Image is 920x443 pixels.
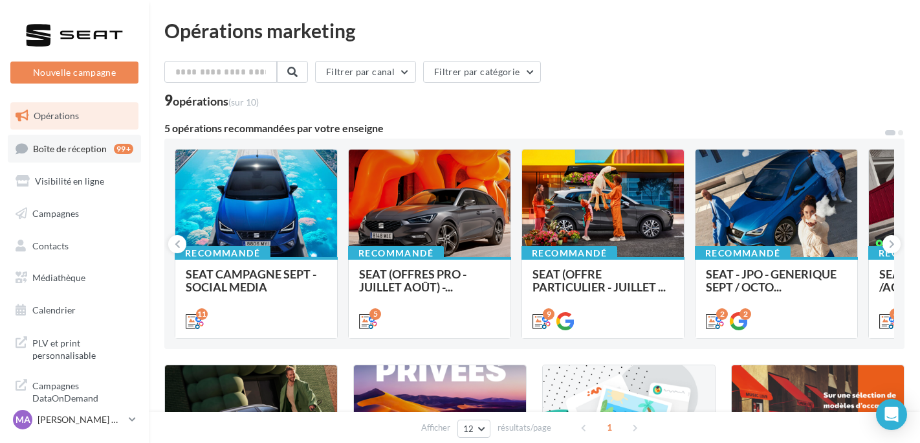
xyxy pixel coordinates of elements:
[8,168,141,195] a: Visibilité en ligne
[32,304,76,315] span: Calendrier
[695,246,791,260] div: Recommandé
[315,61,416,83] button: Filtrer par canal
[498,422,551,434] span: résultats/page
[876,399,907,430] div: Open Intercom Messenger
[423,61,541,83] button: Filtrer par catégorie
[175,246,270,260] div: Recommandé
[8,135,141,163] a: Boîte de réception99+
[164,21,904,40] div: Opérations marketing
[369,308,381,320] div: 5
[32,334,133,362] span: PLV et print personnalisable
[8,233,141,260] a: Contacts
[716,308,728,320] div: 2
[32,240,69,251] span: Contacts
[8,102,141,130] a: Opérations
[164,123,884,133] div: 5 opérations recommandées par votre enseigne
[186,267,316,294] span: SEAT CAMPAGNE SEPT - SOCIAL MEDIA
[348,246,444,260] div: Recommandé
[421,422,450,434] span: Afficher
[34,110,79,121] span: Opérations
[543,308,554,320] div: 9
[10,407,138,432] a: MA [PERSON_NAME] CANALES
[890,308,901,320] div: 6
[228,97,259,108] span: (sur 10)
[359,267,466,294] span: SEAT (OFFRES PRO - JUILLET AOÛT) -...
[521,246,617,260] div: Recommandé
[38,413,124,426] p: [PERSON_NAME] CANALES
[114,144,133,154] div: 99+
[8,297,141,324] a: Calendrier
[8,264,141,291] a: Médiathèque
[164,93,259,108] div: 9
[16,413,30,426] span: MA
[32,377,133,405] span: Campagnes DataOnDemand
[532,267,666,294] span: SEAT (OFFRE PARTICULIER - JUILLET ...
[457,420,490,438] button: 12
[35,176,104,187] span: Visibilité en ligne
[706,267,837,294] span: SEAT - JPO - GENERIQUE SEPT / OCTO...
[10,62,138,84] button: Nouvelle campagne
[33,142,107,153] span: Boîte de réception
[463,424,474,434] span: 12
[32,208,79,219] span: Campagnes
[8,329,141,367] a: PLV et print personnalisable
[8,200,141,227] a: Campagnes
[599,417,620,438] span: 1
[32,272,85,283] span: Médiathèque
[8,372,141,410] a: Campagnes DataOnDemand
[173,95,259,107] div: opérations
[739,308,751,320] div: 2
[196,308,208,320] div: 11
